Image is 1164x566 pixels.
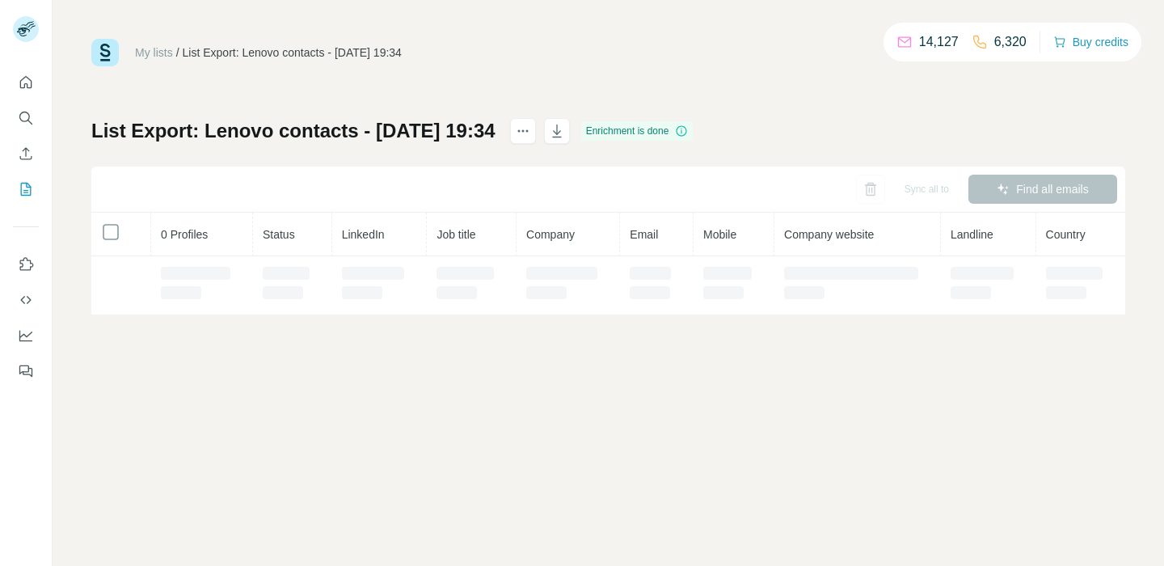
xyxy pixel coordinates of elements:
[13,250,39,279] button: Use Surfe on LinkedIn
[13,357,39,386] button: Feedback
[342,228,385,241] span: LinkedIn
[183,44,402,61] div: List Export: Lenovo contacts - [DATE] 19:34
[1053,31,1128,53] button: Buy credits
[135,46,173,59] a: My lists
[1046,228,1086,241] span: Country
[784,228,874,241] span: Company website
[13,68,39,97] button: Quick start
[526,228,575,241] span: Company
[13,321,39,350] button: Dashboard
[176,44,179,61] li: /
[91,118,496,144] h1: List Export: Lenovo contacts - [DATE] 19:34
[263,228,295,241] span: Status
[436,228,475,241] span: Job title
[13,103,39,133] button: Search
[951,228,993,241] span: Landline
[510,118,536,144] button: actions
[91,39,119,66] img: Surfe Logo
[994,32,1027,52] p: 6,320
[703,228,736,241] span: Mobile
[581,121,694,141] div: Enrichment is done
[161,228,208,241] span: 0 Profiles
[13,139,39,168] button: Enrich CSV
[13,285,39,315] button: Use Surfe API
[630,228,658,241] span: Email
[919,32,959,52] p: 14,127
[13,175,39,204] button: My lists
